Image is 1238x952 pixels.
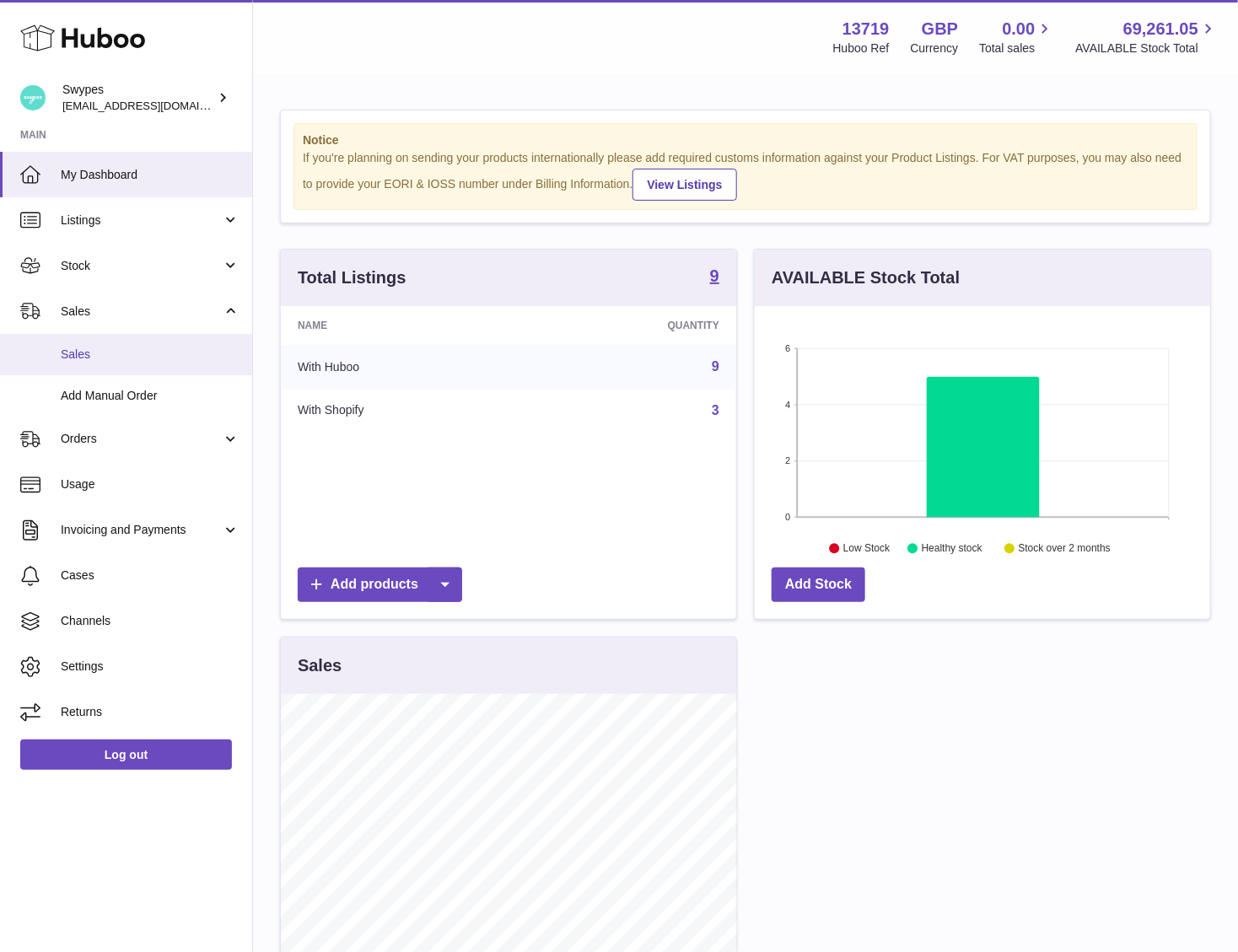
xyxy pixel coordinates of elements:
[632,169,736,201] a: View Listings
[298,266,406,289] h3: Total Listings
[62,82,214,114] div: Swypes
[712,403,719,417] a: 3
[61,704,240,720] span: Returns
[833,40,890,56] div: Huboo Ref
[922,542,983,554] text: Healthy stock
[298,567,462,602] a: Add products
[712,359,719,374] a: 9
[1019,542,1111,554] text: Stock over 2 months
[772,567,865,602] a: Add Stock
[785,512,790,522] text: 0
[61,167,240,183] span: My Dashboard
[785,343,790,353] text: 6
[526,306,736,345] th: Quantity
[785,400,790,410] text: 4
[911,40,959,56] div: Currency
[303,132,1188,148] strong: Notice
[710,267,719,284] strong: 9
[772,266,960,289] h3: AVAILABLE Stock Total
[979,18,1054,56] a: 0.00 Total sales
[61,522,222,538] span: Invoicing and Payments
[843,542,891,554] text: Low Stock
[61,347,240,363] span: Sales
[61,258,222,274] span: Stock
[20,740,232,770] a: Log out
[61,476,240,492] span: Usage
[61,613,240,629] span: Channels
[281,345,526,389] td: With Huboo
[1075,18,1218,56] a: 69,261.05 AVAILABLE Stock Total
[61,212,222,229] span: Listings
[1075,40,1218,56] span: AVAILABLE Stock Total
[62,99,248,112] span: [EMAIL_ADDRESS][DOMAIN_NAME]
[785,455,790,465] text: 2
[1003,18,1036,40] span: 0.00
[61,659,240,675] span: Settings
[710,267,719,288] a: 9
[303,150,1188,201] div: If you're planning on sending your products internationally please add required customs informati...
[281,306,526,345] th: Name
[61,431,222,447] span: Orders
[922,18,958,40] strong: GBP
[61,304,222,320] span: Sales
[61,388,240,404] span: Add Manual Order
[61,567,240,584] span: Cases
[20,85,46,110] img: hello@swypes.co.uk
[298,654,342,677] h3: Sales
[979,40,1054,56] span: Total sales
[1123,18,1198,40] span: 69,261.05
[281,389,526,433] td: With Shopify
[842,18,890,40] strong: 13719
